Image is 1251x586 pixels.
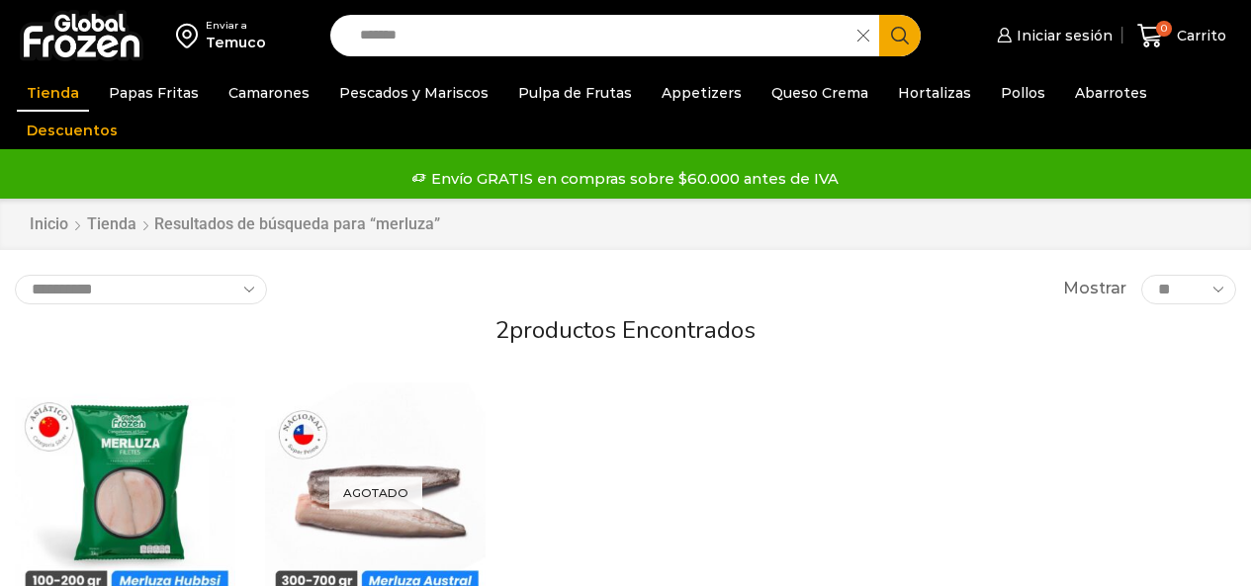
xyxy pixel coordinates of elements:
[888,74,981,112] a: Hortalizas
[86,213,137,236] a: Tienda
[329,476,422,509] p: Agotado
[509,314,756,346] span: productos encontrados
[1132,13,1231,59] a: 0 Carrito
[761,74,878,112] a: Queso Crema
[1156,21,1172,37] span: 0
[29,213,440,236] nav: Breadcrumb
[17,74,89,112] a: Tienda
[992,16,1113,55] a: Iniciar sesión
[17,112,128,149] a: Descuentos
[1063,278,1126,300] span: Mostrar
[1065,74,1157,112] a: Abarrotes
[206,33,266,52] div: Temuco
[29,213,69,236] a: Inicio
[508,74,642,112] a: Pulpa de Frutas
[206,19,266,33] div: Enviar a
[99,74,209,112] a: Papas Fritas
[329,74,498,112] a: Pescados y Mariscos
[495,314,509,346] span: 2
[154,214,440,233] h1: Resultados de búsqueda para “merluza”
[219,74,319,112] a: Camarones
[176,19,206,52] img: address-field-icon.svg
[652,74,752,112] a: Appetizers
[879,15,921,56] button: Search button
[1172,26,1226,45] span: Carrito
[1012,26,1113,45] span: Iniciar sesión
[15,275,267,304] select: Pedido de la tienda
[991,74,1055,112] a: Pollos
